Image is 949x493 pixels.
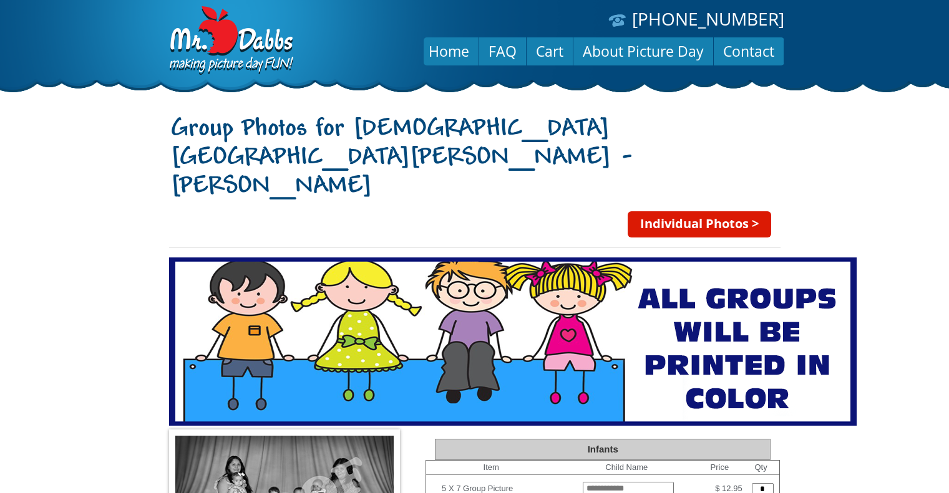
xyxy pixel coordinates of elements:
div: Infants [435,439,771,460]
a: About Picture Day [573,36,713,66]
a: FAQ [479,36,526,66]
th: Price [697,461,742,475]
th: Child Name [556,461,697,475]
img: Dabbs Company [165,6,295,76]
a: [PHONE_NUMBER] [632,7,784,31]
th: Qty [742,461,780,475]
a: Home [419,36,479,66]
a: Individual Photos > [628,211,771,237]
h1: Group Photos for [DEMOGRAPHIC_DATA][GEOGRAPHIC_DATA][PERSON_NAME] - [PERSON_NAME] [169,115,781,202]
img: 1958.png [169,257,857,426]
a: Contact [714,36,784,66]
a: Cart [527,36,573,66]
th: Item [426,461,556,475]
